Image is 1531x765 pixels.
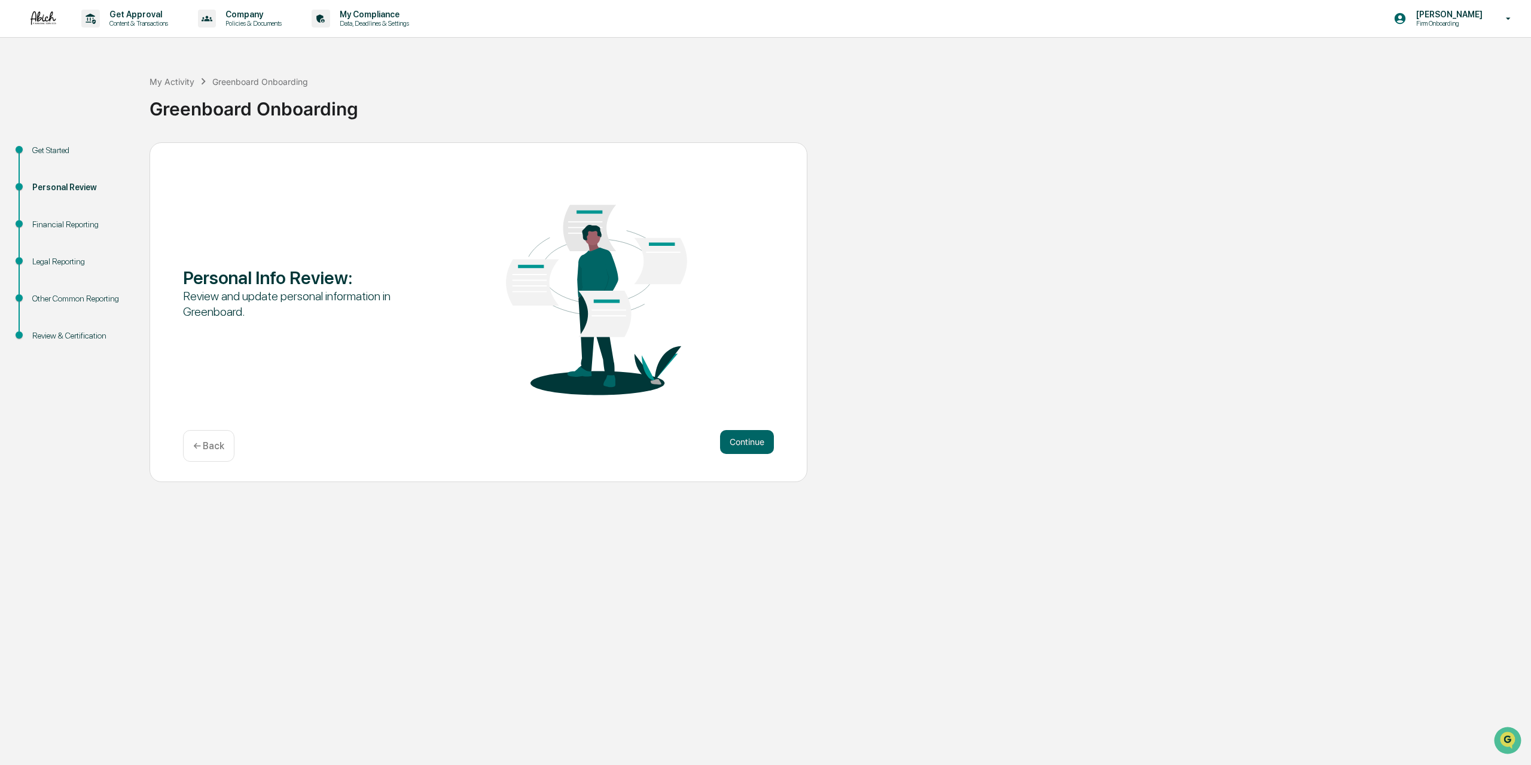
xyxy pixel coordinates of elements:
[7,145,82,167] a: 🖐️Preclearance
[212,77,308,87] div: Greenboard Onboarding
[32,292,130,305] div: Other Common Reporting
[32,218,130,231] div: Financial Reporting
[100,10,174,19] p: Get Approval
[29,10,57,26] img: logo
[193,440,224,452] p: ← Back
[12,151,22,161] div: 🖐️
[7,168,80,190] a: 🔎Data Lookup
[32,144,130,157] div: Get Started
[41,103,151,112] div: We're available if you need us!
[41,91,196,103] div: Start new chat
[1407,10,1489,19] p: [PERSON_NAME]
[1493,726,1525,758] iframe: Open customer support
[216,19,288,28] p: Policies & Documents
[330,19,415,28] p: Data, Deadlines & Settings
[87,151,96,161] div: 🗄️
[32,330,130,342] div: Review & Certification
[150,89,1525,120] div: Greenboard Onboarding
[24,173,75,185] span: Data Lookup
[12,91,33,112] img: 1746055101610-c473b297-6a78-478c-a979-82029cc54cd1
[24,150,77,162] span: Preclearance
[203,95,218,109] button: Start new chat
[183,288,419,319] div: Review and update personal information in Greenboard.
[720,430,774,454] button: Continue
[119,202,145,211] span: Pylon
[1407,19,1489,28] p: Firm Onboarding
[478,169,715,415] img: Personal Info Review
[216,10,288,19] p: Company
[99,150,148,162] span: Attestations
[82,145,153,167] a: 🗄️Attestations
[150,77,194,87] div: My Activity
[12,25,218,44] p: How can we help?
[32,255,130,268] div: Legal Reporting
[330,10,415,19] p: My Compliance
[100,19,174,28] p: Content & Transactions
[12,174,22,184] div: 🔎
[32,181,130,194] div: Personal Review
[84,202,145,211] a: Powered byPylon
[183,267,419,288] div: Personal Info Review :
